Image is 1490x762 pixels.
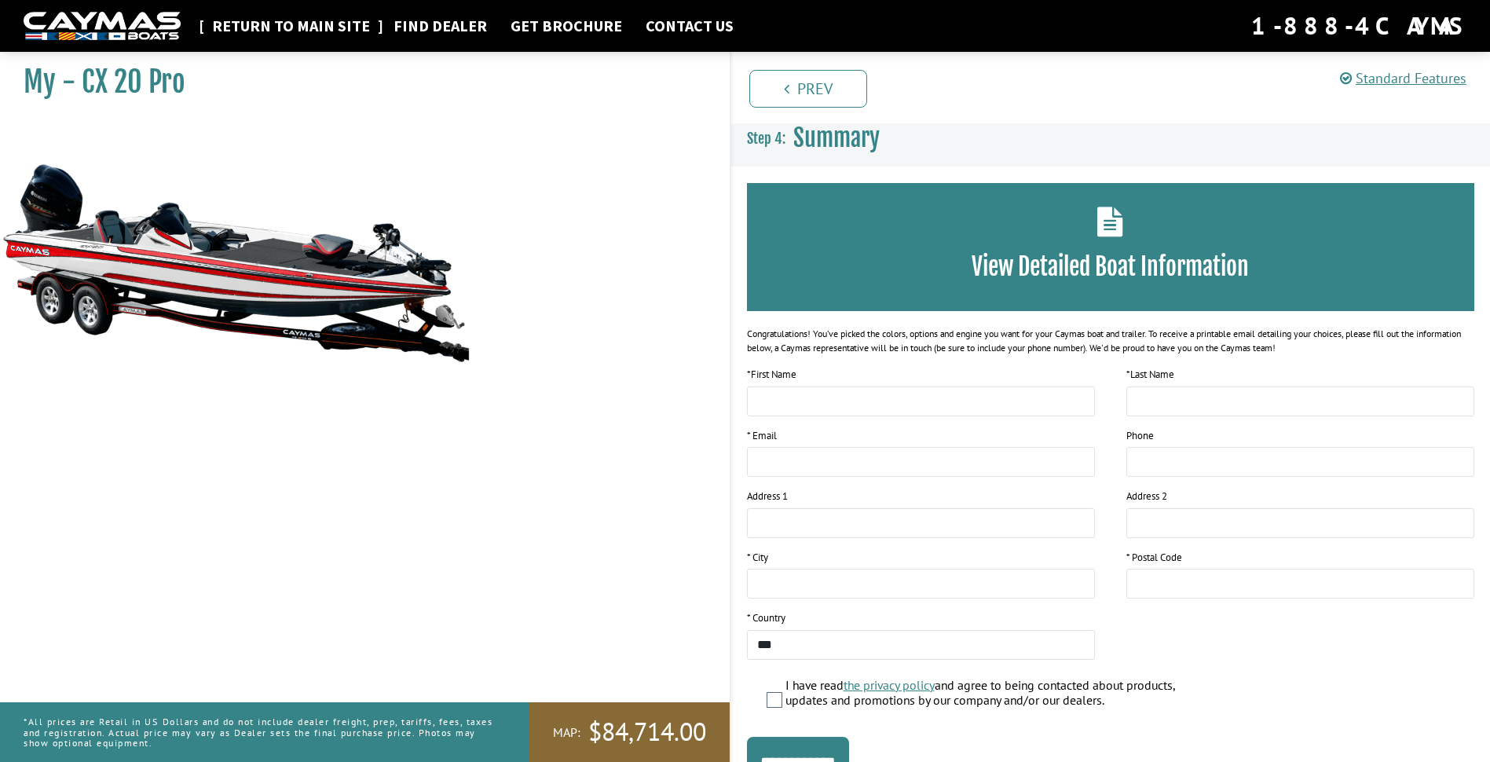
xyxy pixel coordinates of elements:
a: Find Dealer [386,16,495,36]
span: $84,714.00 [588,716,706,749]
a: the privacy policy [844,677,935,693]
a: Return to main site [204,16,378,36]
a: MAP:$84,714.00 [529,702,730,762]
h1: My - CX 20 Pro [24,64,690,100]
div: 1-888-4CAYMAS [1251,9,1466,43]
div: Congratulations! You’ve picked the colors, options and engine you want for your Caymas boat and t... [747,327,1475,355]
a: Contact Us [638,16,741,36]
img: white-logo-c9c8dbefe5ff5ceceb0f0178aa75bf4bb51f6bca0971e226c86eb53dfe498488.png [24,12,181,41]
label: Address 1 [747,489,788,504]
label: First Name [747,367,796,383]
a: Standard Features [1340,69,1466,87]
label: Phone [1126,428,1154,444]
label: * City [747,550,768,566]
span: MAP: [553,724,580,741]
a: Prev [749,70,867,108]
h3: View Detailed Boat Information [771,252,1452,281]
label: * Email [747,428,777,444]
label: * Postal Code [1126,550,1182,566]
label: Last Name [1126,367,1174,383]
label: * Country [747,610,785,626]
label: I have read and agree to being contacted about products, updates and promotions by our company an... [785,678,1210,712]
a: Get Brochure [503,16,630,36]
span: Summary [793,123,880,152]
p: *All prices are Retail in US Dollars and do not include dealer freight, prep, tariffs, fees, taxe... [24,709,494,756]
label: Address 2 [1126,489,1167,504]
